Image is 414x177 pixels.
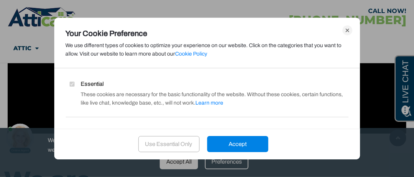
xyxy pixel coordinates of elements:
[207,136,268,152] div: Accept
[175,51,208,57] a: Cookie Policy
[6,51,27,57] div: Online Agent
[66,90,349,107] div: These cookies are necessary for the basic functionality of the website. Without these cookies, ce...
[66,41,349,58] div: We use different types of cookies to optimize your experience on our website. Click on the catego...
[196,100,224,106] span: Learn more
[4,27,29,52] div: Need help? Chat with us now!
[66,29,349,38] div: Your Cookie Preference
[70,82,75,87] input: Essential
[138,136,200,152] div: Use Essential Only
[81,80,104,88] span: Essential
[19,6,62,16] span: Opens a chat window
